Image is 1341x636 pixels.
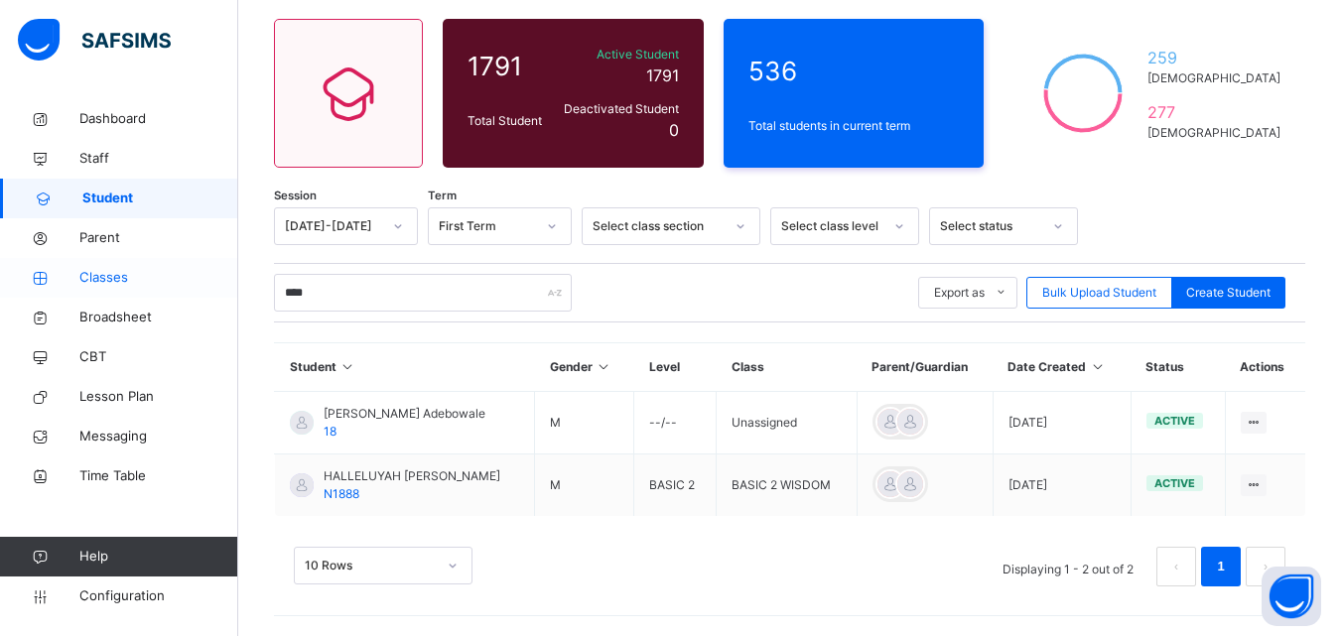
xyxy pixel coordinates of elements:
[1147,46,1280,69] span: 259
[717,343,857,392] th: Class
[560,46,679,64] span: Active Student
[1156,547,1196,586] li: 上一页
[669,120,679,140] span: 0
[339,359,356,374] i: Sort in Ascending Order
[428,188,457,204] span: Term
[439,217,535,235] div: First Term
[79,228,238,248] span: Parent
[1186,284,1271,302] span: Create Student
[82,189,238,208] span: Student
[993,392,1131,454] td: [DATE]
[79,308,238,327] span: Broadsheet
[717,392,857,454] td: Unassigned
[535,343,634,392] th: Gender
[535,392,634,454] td: M
[79,466,238,486] span: Time Table
[993,454,1131,517] td: [DATE]
[305,557,436,574] div: 10 Rows
[79,427,238,446] span: Messaging
[988,547,1148,586] li: Displaying 1 - 2 out of 2
[79,149,238,169] span: Staff
[79,586,237,606] span: Configuration
[1147,124,1280,142] span: [DEMOGRAPHIC_DATA]
[646,65,679,85] span: 1791
[79,387,238,407] span: Lesson Plan
[1154,414,1195,428] span: active
[79,109,238,129] span: Dashboard
[748,117,960,135] span: Total students in current term
[748,52,960,90] span: 536
[1246,547,1285,586] li: 下一页
[18,19,171,61] img: safsims
[79,268,238,288] span: Classes
[1211,554,1230,579] a: 1
[1042,284,1156,302] span: Bulk Upload Student
[560,100,679,118] span: Deactivated Student
[593,217,724,235] div: Select class section
[468,47,550,85] span: 1791
[1225,343,1305,392] th: Actions
[463,107,555,135] div: Total Student
[634,392,717,454] td: --/--
[857,343,993,392] th: Parent/Guardian
[1147,100,1280,124] span: 277
[324,424,336,439] span: 18
[275,343,535,392] th: Student
[324,405,485,423] span: [PERSON_NAME] Adebowale
[1246,547,1285,586] button: next page
[717,454,857,517] td: BASIC 2 WISDOM
[79,547,237,567] span: Help
[324,486,359,501] span: N1888
[934,284,985,302] span: Export as
[634,343,717,392] th: Level
[274,188,317,204] span: Session
[993,343,1131,392] th: Date Created
[285,217,381,235] div: [DATE]-[DATE]
[596,359,612,374] i: Sort in Ascending Order
[1089,359,1106,374] i: Sort in Ascending Order
[79,347,238,367] span: CBT
[781,217,882,235] div: Select class level
[1156,547,1196,586] button: prev page
[634,454,717,517] td: BASIC 2
[324,467,500,485] span: HALLELUYAH [PERSON_NAME]
[1262,567,1321,626] button: Open asap
[940,217,1041,235] div: Select status
[1147,69,1280,87] span: [DEMOGRAPHIC_DATA]
[1201,547,1241,586] li: 1
[535,454,634,517] td: M
[1154,476,1195,490] span: active
[1131,343,1225,392] th: Status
